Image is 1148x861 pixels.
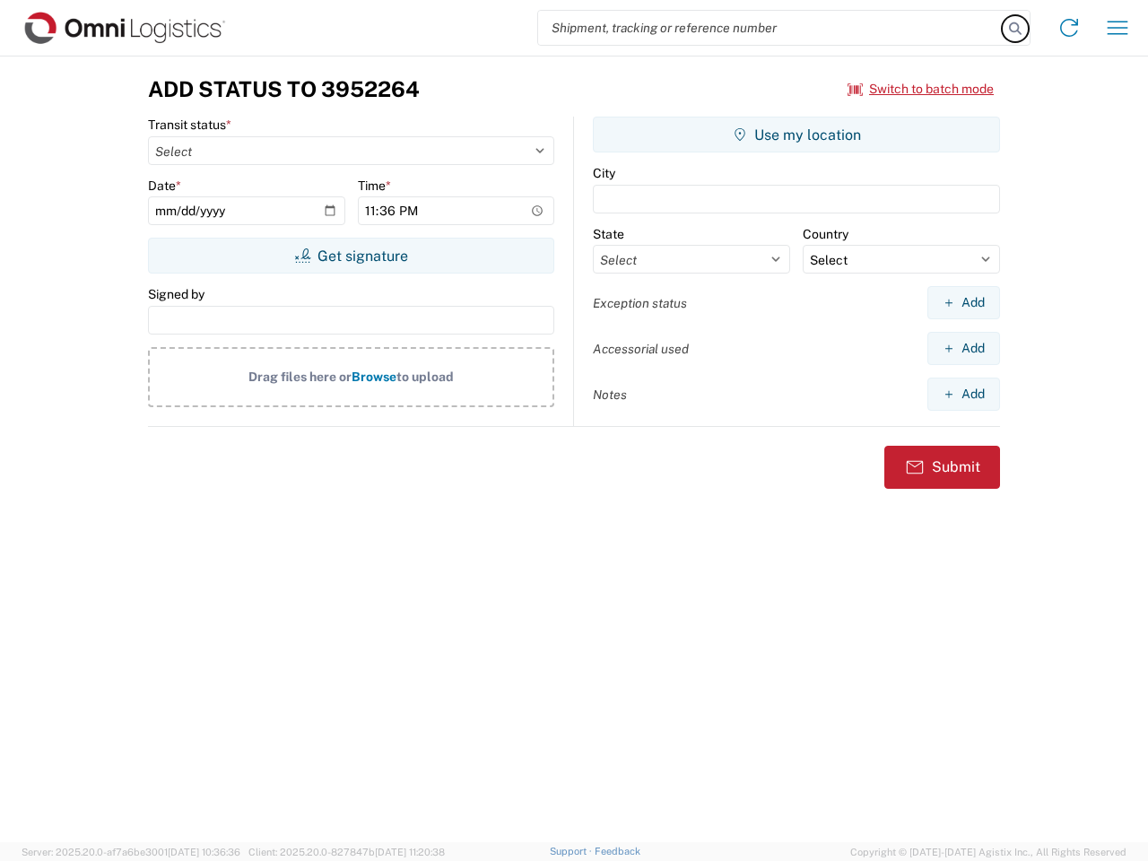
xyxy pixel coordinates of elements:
[593,295,687,311] label: Exception status
[593,165,615,181] label: City
[550,846,595,857] a: Support
[248,847,445,857] span: Client: 2025.20.0-827847b
[375,847,445,857] span: [DATE] 11:20:38
[593,341,689,357] label: Accessorial used
[850,844,1126,860] span: Copyright © [DATE]-[DATE] Agistix Inc., All Rights Reserved
[927,332,1000,365] button: Add
[803,226,848,242] label: Country
[593,117,1000,152] button: Use my location
[884,446,1000,489] button: Submit
[148,286,204,302] label: Signed by
[148,178,181,194] label: Date
[593,226,624,242] label: State
[396,370,454,384] span: to upload
[848,74,994,104] button: Switch to batch mode
[358,178,391,194] label: Time
[538,11,1003,45] input: Shipment, tracking or reference number
[927,286,1000,319] button: Add
[248,370,352,384] span: Drag files here or
[148,117,231,133] label: Transit status
[593,387,627,403] label: Notes
[352,370,396,384] span: Browse
[148,76,420,102] h3: Add Status to 3952264
[148,238,554,274] button: Get signature
[927,378,1000,411] button: Add
[168,847,240,857] span: [DATE] 10:36:36
[22,847,240,857] span: Server: 2025.20.0-af7a6be3001
[595,846,640,857] a: Feedback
